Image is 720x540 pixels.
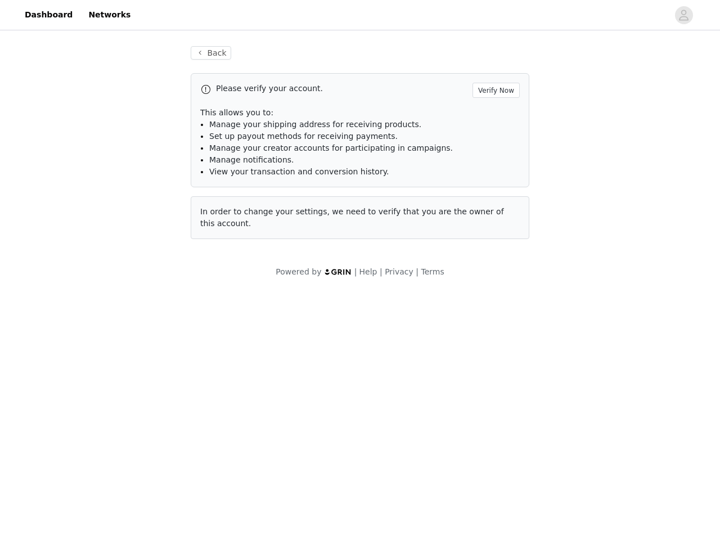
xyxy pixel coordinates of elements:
[678,6,689,24] div: avatar
[416,267,418,276] span: |
[209,120,421,129] span: Manage your shipping address for receiving products.
[200,107,520,119] p: This allows you to:
[82,2,137,28] a: Networks
[200,207,504,228] span: In order to change your settings, we need to verify that you are the owner of this account.
[209,167,389,176] span: View your transaction and conversion history.
[385,267,413,276] a: Privacy
[354,267,357,276] span: |
[216,83,468,94] p: Please verify your account.
[421,267,444,276] a: Terms
[209,155,294,164] span: Manage notifications.
[324,268,352,276] img: logo
[276,267,321,276] span: Powered by
[380,267,382,276] span: |
[191,46,231,60] button: Back
[18,2,79,28] a: Dashboard
[359,267,377,276] a: Help
[209,132,398,141] span: Set up payout methods for receiving payments.
[209,143,453,152] span: Manage your creator accounts for participating in campaigns.
[472,83,520,98] button: Verify Now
